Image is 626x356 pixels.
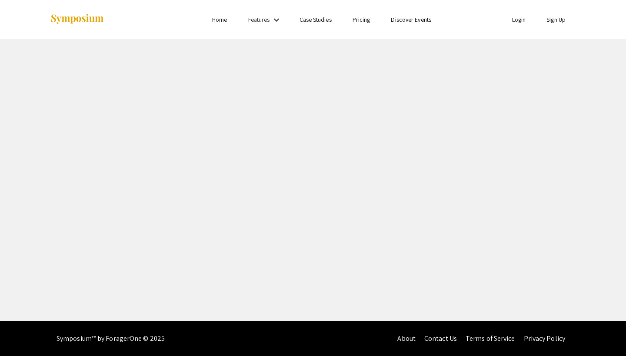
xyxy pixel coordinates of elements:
a: Privacy Policy [524,334,565,343]
a: Terms of Service [466,334,515,343]
mat-icon: Expand Features list [271,15,282,25]
a: Pricing [353,16,370,23]
a: Case Studies [300,16,332,23]
a: Discover Events [391,16,431,23]
img: Symposium by ForagerOne [50,13,104,25]
a: Features [248,16,270,23]
a: Contact Us [424,334,457,343]
a: About [397,334,416,343]
a: Home [212,16,227,23]
a: Sign Up [546,16,566,23]
div: Symposium™ by ForagerOne © 2025 [57,321,165,356]
a: Login [512,16,526,23]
